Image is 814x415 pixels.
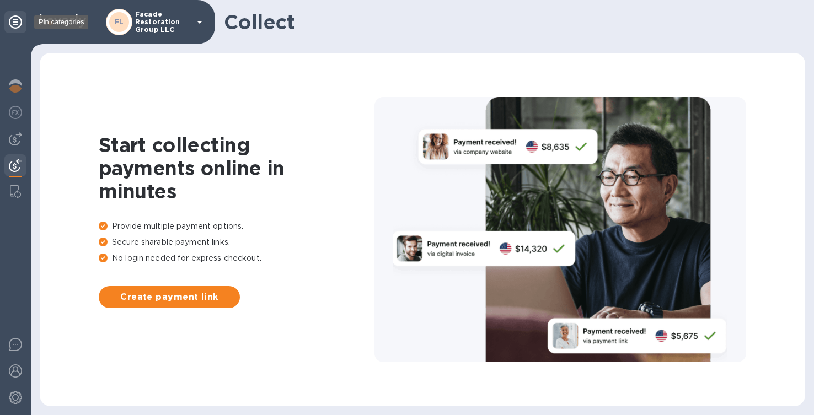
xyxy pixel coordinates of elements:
p: Facade Restoration Group LLC [135,10,190,34]
h1: Start collecting payments online in minutes [99,133,374,203]
img: Logo [40,14,86,28]
p: No login needed for express checkout. [99,252,374,264]
button: Create payment link [99,286,240,308]
img: Foreign exchange [9,106,22,119]
p: Secure sharable payment links. [99,236,374,248]
h1: Collect [224,10,796,34]
b: FL [115,18,124,26]
p: Provide multiple payment options. [99,220,374,232]
span: Create payment link [108,290,231,304]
